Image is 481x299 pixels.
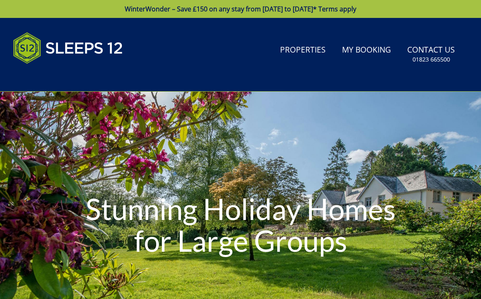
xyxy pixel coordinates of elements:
iframe: Customer reviews powered by Trustpilot [9,73,95,80]
a: My Booking [339,41,394,59]
small: 01823 665500 [413,55,450,64]
h1: Stunning Holiday Homes for Large Groups [72,177,409,273]
img: Sleeps 12 [13,28,123,68]
a: Properties [277,41,329,59]
a: Contact Us01823 665500 [404,41,458,68]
